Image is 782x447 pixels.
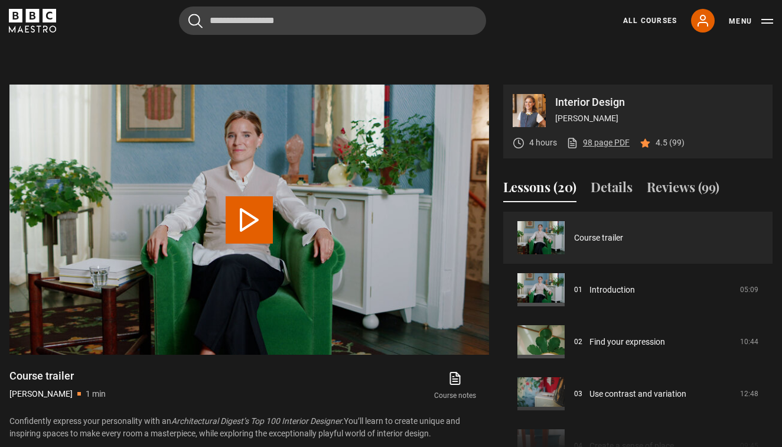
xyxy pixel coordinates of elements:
a: Find your expression [589,336,665,348]
p: 1 min [86,388,106,400]
button: Lessons (20) [503,177,576,202]
a: Course notes [422,369,489,403]
a: 98 page PDF [566,137,630,149]
svg: BBC Maestro [9,9,56,33]
button: Reviews (99) [647,177,719,202]
button: Play Video [226,196,273,244]
video-js: Video Player [9,85,489,355]
a: Use contrast and variation [589,388,686,400]
h1: Course trailer [9,369,106,383]
p: [PERSON_NAME] [9,388,73,400]
p: [PERSON_NAME] [555,112,763,125]
button: Submit the search query [188,14,203,28]
a: Introduction [589,284,635,296]
p: 4.5 (99) [656,137,685,149]
button: Details [591,177,633,202]
a: Course trailer [574,232,623,244]
p: Confidently express your personality with an You’ll learn to create unique and inspiring spaces t... [9,415,489,440]
i: Architectural Digest’s Top 100 Interior Designer. [171,416,344,426]
button: Toggle navigation [729,15,773,27]
p: 4 hours [529,137,557,149]
input: Search [179,7,486,35]
a: All Courses [623,15,677,26]
p: Interior Design [555,97,763,108]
